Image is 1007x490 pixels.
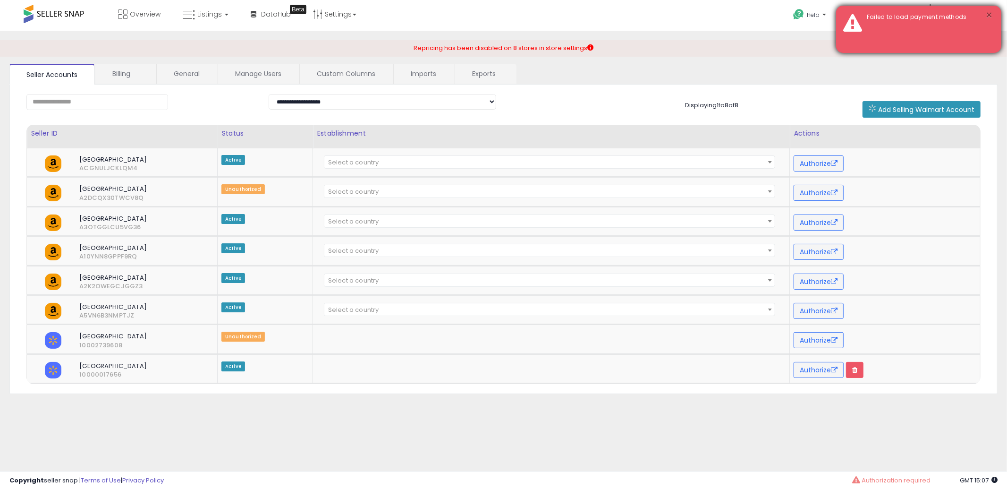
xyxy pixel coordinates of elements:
a: Help [786,1,836,31]
button: Add Selling Walmart Account [863,101,981,118]
span: [GEOGRAPHIC_DATA] [72,155,196,164]
span: [GEOGRAPHIC_DATA] [72,244,196,252]
img: amazon.png [45,303,61,319]
a: Seller Accounts [9,64,94,85]
div: Repricing has been disabled on 8 stores in store settings [414,44,593,53]
button: Authorize [794,155,844,172]
span: Displaying 1 to 8 of 8 [685,101,738,110]
a: Imports [394,64,454,84]
span: Active [221,273,245,283]
button: Authorize [794,274,844,290]
a: Custom Columns [300,64,392,84]
span: [GEOGRAPHIC_DATA] [72,185,196,193]
div: Tooltip anchor [290,5,306,14]
div: Status [221,129,309,138]
span: Listings [197,9,222,19]
span: Add Selling Walmart Account [878,105,974,114]
span: DataHub [261,9,291,19]
span: Select a country [328,305,379,314]
span: Help [807,11,820,19]
span: 10000017656 [72,370,93,379]
span: Unauthorized [221,184,265,194]
div: Establishment [317,129,786,138]
div: Actions [794,129,976,138]
span: [GEOGRAPHIC_DATA] [72,362,196,370]
img: amazon.png [45,274,61,290]
span: Select a country [328,276,379,285]
button: Authorize [794,244,844,260]
span: [GEOGRAPHIC_DATA] [72,303,196,311]
span: Active [221,361,245,371]
span: [GEOGRAPHIC_DATA] [72,332,196,341]
span: A2DCQX30TWCV8Q [72,194,93,202]
a: Manage Users [218,64,298,84]
img: amazon.png [45,215,61,231]
div: Failed to load payment methods [860,13,994,22]
a: Billing [95,64,155,84]
span: A3OTGGLCU5VG36 [72,223,93,232]
span: A5VN6B3NMPTJZ [72,311,93,320]
button: Authorize [794,303,844,319]
button: Authorize [794,215,844,231]
img: amazon.png [45,185,61,201]
img: walmart.png [45,332,61,349]
button: Authorize [794,362,844,378]
span: [GEOGRAPHIC_DATA] [72,215,196,223]
span: Active [221,155,245,165]
span: Unauthorized [221,332,265,342]
span: Select a country [328,158,379,167]
span: Active [221,243,245,253]
span: ACGNULJCKLQM4 [72,164,93,172]
button: Authorize [794,185,844,201]
i: Get Help [793,9,804,20]
img: amazon.png [45,244,61,260]
img: walmart.png [45,362,61,378]
span: [GEOGRAPHIC_DATA] [72,274,196,282]
span: Active [221,214,245,224]
span: Active [221,302,245,312]
span: A2K2OWEGCJGGZ3 [72,282,93,291]
img: amazon.png [45,155,61,172]
div: Seller ID [31,129,213,138]
span: Select a country [328,217,379,226]
span: Select a country [328,187,379,196]
span: Overview [130,9,161,19]
span: Select a country [328,246,379,255]
a: General [157,64,217,84]
button: × [986,9,993,21]
span: A10YNN8GPPF9RQ [72,252,93,261]
button: Authorize [794,332,844,348]
a: Exports [455,64,516,84]
span: 10002739608 [72,341,93,350]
